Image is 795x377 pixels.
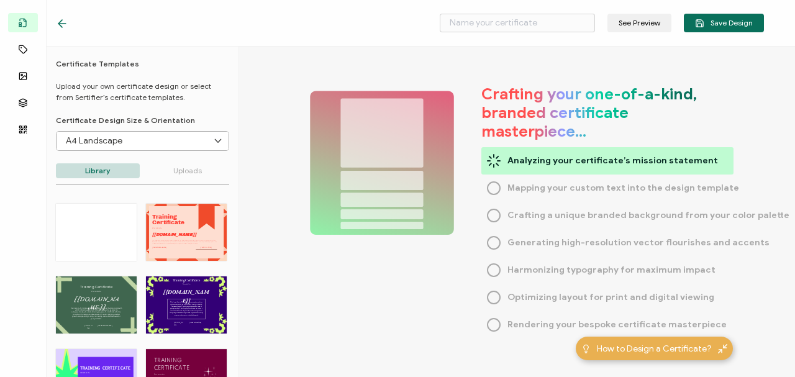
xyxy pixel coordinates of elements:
p: Certificate Design Size & Orientation [56,116,229,125]
h1: Crafting your one-of-a-kind, branded certificate masterpiece… [481,85,730,141]
span: Optimizing layout for print and digital viewing [507,288,714,307]
p: Uploads [146,163,230,178]
span: Analyzing your certificate’s mission statement [507,152,718,170]
p: Library [56,163,140,178]
input: Name your certificate [440,14,595,32]
span: How to Design a Certificate? [597,342,712,355]
h6: Certificate Templates [56,59,229,68]
input: Select [57,132,229,150]
iframe: Chat Widget [733,317,795,377]
span: Crafting a unique branded background from your color palette [507,206,789,225]
button: Save Design [684,14,764,32]
span: Generating high-resolution vector flourishes and accents [507,234,770,252]
img: minimize-icon.svg [718,344,727,353]
p: Upload your own certificate design or select from Sertifier’s certificate templates. [56,81,229,103]
span: Mapping your custom text into the design template [507,179,739,198]
span: Save Design [695,19,753,28]
span: Harmonizing typography for maximum impact [507,261,715,279]
span: Rendering your bespoke certificate masterpiece [507,316,727,334]
button: See Preview [607,14,671,32]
